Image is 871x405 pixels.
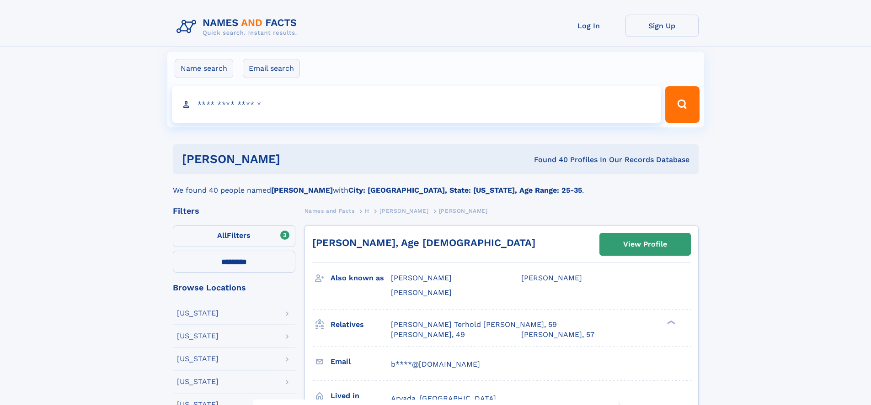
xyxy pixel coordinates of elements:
label: Filters [173,225,295,247]
h1: [PERSON_NAME] [182,153,407,165]
h3: Also known as [331,270,391,286]
b: [PERSON_NAME] [271,186,333,195]
label: Name search [175,59,233,78]
a: [PERSON_NAME], 49 [391,330,465,340]
span: [PERSON_NAME] [521,274,582,282]
a: [PERSON_NAME], Age [DEMOGRAPHIC_DATA] [312,237,535,248]
div: We found 40 people named with . [173,174,699,196]
a: Sign Up [625,15,699,37]
div: Filters [173,207,295,215]
span: [PERSON_NAME] [379,208,428,214]
h3: Lived in [331,388,391,404]
div: Browse Locations [173,284,295,292]
div: [US_STATE] [177,378,219,385]
a: H [365,205,369,216]
input: search input [172,86,662,123]
span: [PERSON_NAME] [391,288,452,297]
span: All [217,231,227,240]
a: Log In [552,15,625,37]
div: View Profile [623,234,667,255]
a: View Profile [600,233,690,255]
div: [US_STATE] [177,332,219,340]
div: [US_STATE] [177,310,219,317]
a: Names and Facts [305,205,355,216]
img: Logo Names and Facts [173,15,305,39]
span: [PERSON_NAME] [439,208,488,214]
h3: Email [331,354,391,369]
div: Found 40 Profiles In Our Records Database [407,155,689,165]
div: ❯ [665,319,676,325]
label: Email search [243,59,300,78]
span: [PERSON_NAME] [391,274,452,282]
a: [PERSON_NAME] Terhold [PERSON_NAME], 59 [391,320,557,330]
a: [PERSON_NAME] [379,205,428,216]
h3: Relatives [331,317,391,332]
span: H [365,208,369,214]
button: Search Button [665,86,699,123]
b: City: [GEOGRAPHIC_DATA], State: [US_STATE], Age Range: 25-35 [348,186,582,195]
a: [PERSON_NAME], 57 [521,330,594,340]
span: Arvada, [GEOGRAPHIC_DATA] [391,394,496,403]
div: [US_STATE] [177,355,219,363]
